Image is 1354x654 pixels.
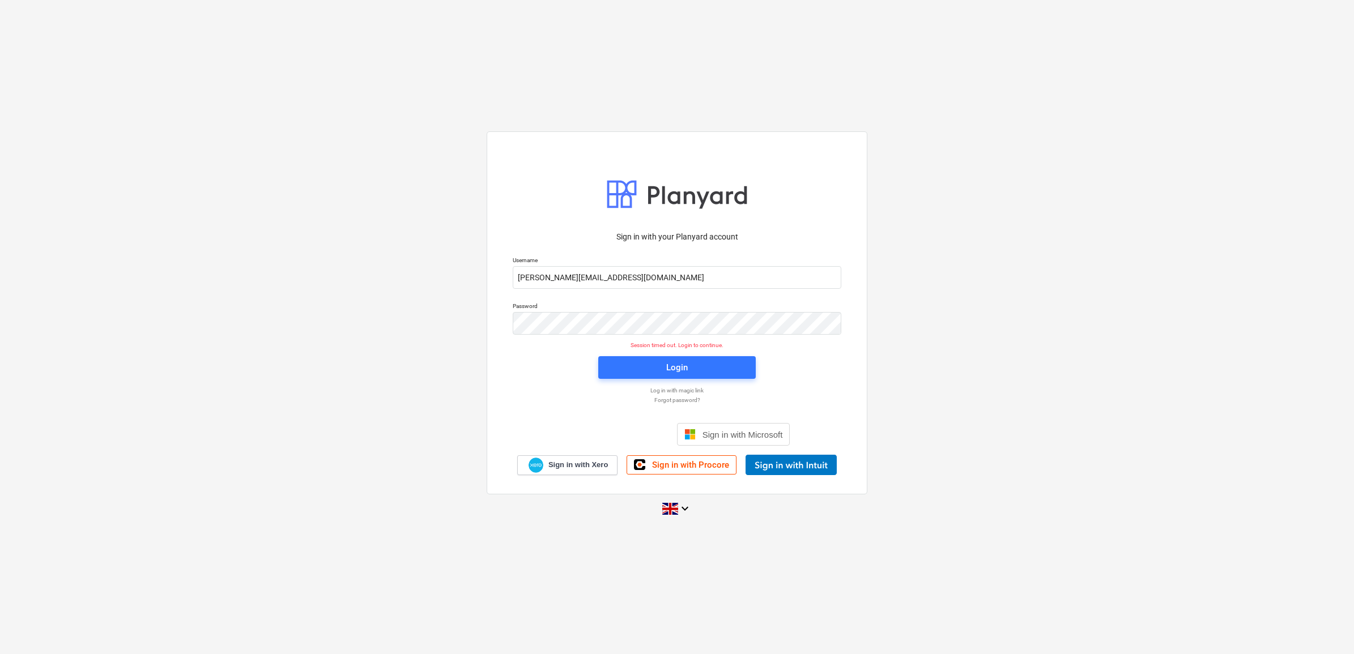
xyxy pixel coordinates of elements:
[506,341,848,349] p: Session timed out. Login to continue.
[627,455,736,475] a: Sign in with Procore
[513,302,841,312] p: Password
[548,460,608,470] span: Sign in with Xero
[598,356,756,379] button: Login
[684,429,696,440] img: Microsoft logo
[513,257,841,266] p: Username
[517,455,618,475] a: Sign in with Xero
[559,422,674,447] iframe: Sign in with Google Button
[666,360,688,375] div: Login
[513,266,841,289] input: Username
[702,430,783,439] span: Sign in with Microsoft
[513,231,841,243] p: Sign in with your Planyard account
[678,502,692,515] i: keyboard_arrow_down
[652,460,729,470] span: Sign in with Procore
[507,387,847,394] a: Log in with magic link
[507,396,847,404] a: Forgot password?
[529,458,543,473] img: Xero logo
